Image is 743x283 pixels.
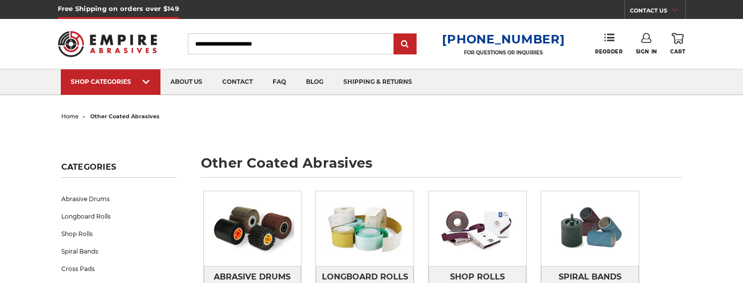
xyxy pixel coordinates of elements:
span: Sign In [636,48,657,55]
img: Empire Abrasives [58,24,157,63]
a: Shop Rolls [61,225,177,243]
a: Abrasive Drums [61,190,177,208]
a: Cross Pads [61,260,177,278]
h5: Categories [61,162,177,178]
span: Cart [670,48,685,55]
a: blog [296,69,333,95]
img: Longboard Rolls [316,194,414,263]
img: Abrasive Drums [204,194,301,263]
a: contact [212,69,263,95]
a: home [61,113,79,120]
a: Cart [670,33,685,55]
a: Reorder [595,33,622,54]
a: CONTACT US [630,5,685,19]
span: other coated abrasives [90,113,159,120]
p: FOR QUESTIONS OR INQUIRIES [442,49,565,56]
a: Spiral Bands [61,243,177,260]
div: SHOP CATEGORIES [71,78,150,85]
a: [PHONE_NUMBER] [442,32,565,46]
img: Shop Rolls [429,194,526,263]
h1: other coated abrasives [201,156,682,178]
a: faq [263,69,296,95]
a: Longboard Rolls [61,208,177,225]
input: Submit [395,34,415,54]
a: shipping & returns [333,69,422,95]
a: about us [160,69,212,95]
img: Spiral Bands [541,194,639,263]
span: Reorder [595,48,622,55]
